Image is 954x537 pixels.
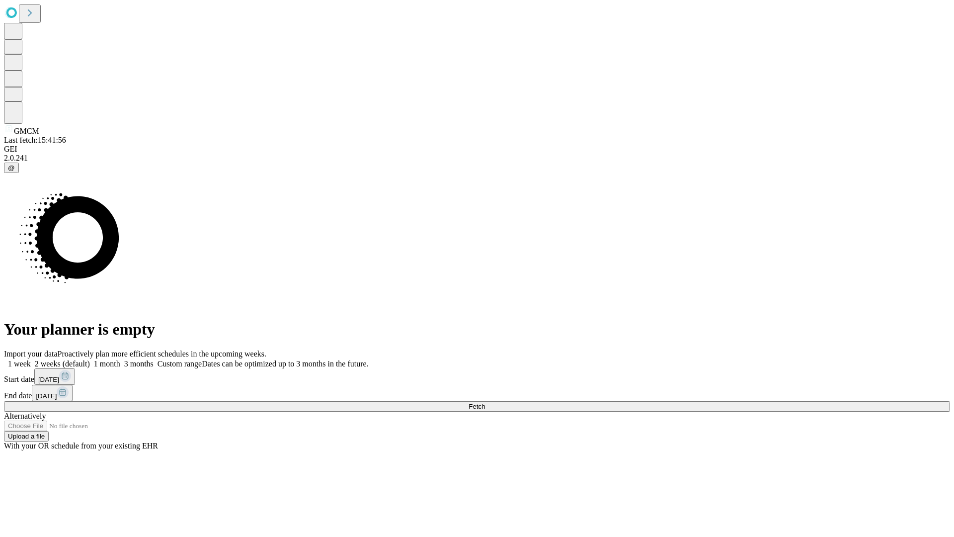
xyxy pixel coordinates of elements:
[4,145,950,154] div: GEI
[35,359,90,368] span: 2 weeks (default)
[4,350,58,358] span: Import your data
[202,359,368,368] span: Dates can be optimized up to 3 months in the future.
[4,412,46,420] span: Alternatively
[4,136,66,144] span: Last fetch: 15:41:56
[469,403,485,410] span: Fetch
[124,359,154,368] span: 3 months
[8,164,15,172] span: @
[4,385,950,401] div: End date
[4,368,950,385] div: Start date
[158,359,202,368] span: Custom range
[4,320,950,339] h1: Your planner is empty
[4,401,950,412] button: Fetch
[4,431,49,442] button: Upload a file
[32,385,73,401] button: [DATE]
[8,359,31,368] span: 1 week
[38,376,59,383] span: [DATE]
[4,154,950,163] div: 2.0.241
[34,368,75,385] button: [DATE]
[94,359,120,368] span: 1 month
[4,163,19,173] button: @
[36,392,57,400] span: [DATE]
[14,127,39,135] span: GMCM
[58,350,266,358] span: Proactively plan more efficient schedules in the upcoming weeks.
[4,442,158,450] span: With your OR schedule from your existing EHR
